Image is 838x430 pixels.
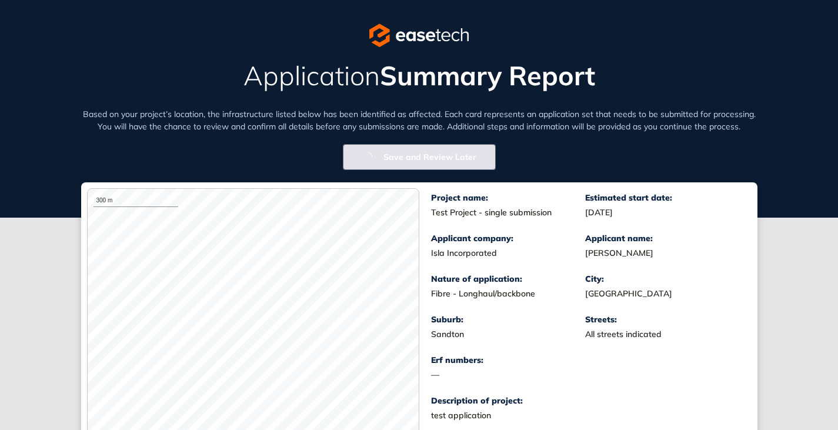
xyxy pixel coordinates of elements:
div: Sandton [431,329,586,339]
div: — [431,370,586,380]
div: test application [431,411,725,421]
div: [PERSON_NAME] [585,248,740,258]
h2: Application [81,61,757,91]
div: Applicant company: [431,234,586,244]
div: Streets: [585,315,740,325]
div: Estimated start date: [585,193,740,203]
div: All streets indicated [585,329,740,339]
div: Suburb: [431,315,586,325]
div: Nature of application: [431,274,586,284]
span: Summary Report [380,59,595,92]
div: Fibre - Longhaul/backbone [431,289,586,299]
div: [DATE] [585,208,740,218]
div: Project name: [431,193,586,203]
div: [GEOGRAPHIC_DATA] [585,289,740,299]
div: Based on your project’s location, the infrastructure listed below has been identified as affected... [81,108,757,133]
img: logo [369,24,469,47]
div: Applicant name: [585,234,740,244]
div: City: [585,274,740,284]
div: Description of project: [431,396,740,406]
div: Isla Incorporated [431,248,586,258]
div: 300 m [94,195,178,207]
div: Erf numbers: [431,355,586,365]
div: Test Project - single submission [431,208,586,218]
